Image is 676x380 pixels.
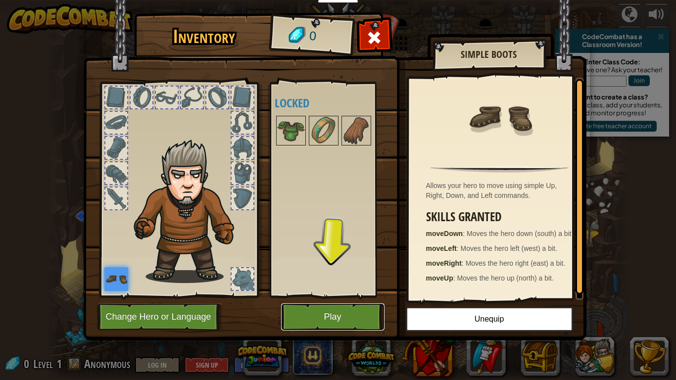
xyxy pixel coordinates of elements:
img: portrait.png [310,117,338,144]
strong: moveRight [426,259,462,267]
span: : [462,259,466,267]
span: Moves the hero left (west) a bit. [461,244,557,252]
div: Allows your hero to move using simple Up, Right, Down, and Left commands. [426,181,579,200]
span: : [463,230,467,237]
button: Play [281,303,385,331]
span: Moves the hero right (east) a bit. [466,259,566,267]
span: : [457,244,461,252]
h1: Inventory [141,26,267,47]
h3: Skills Granted [426,210,579,224]
span: Moves the hero down (south) a bit. [467,230,574,237]
strong: moveUp [426,274,453,282]
img: portrait.png [277,117,305,144]
button: Change Hero or Language [97,303,223,331]
img: portrait.png [342,117,370,144]
button: Unequip [406,307,573,332]
strong: moveDown [426,230,463,237]
h4: Locked [275,96,399,109]
img: hair_m2.png [129,139,250,283]
img: hr.png [431,166,568,173]
img: portrait.png [468,85,532,149]
span: : [453,274,457,282]
strong: moveLeft [426,244,457,252]
span: Moves the hero up (north) a bit. [457,274,554,282]
h2: Simple Boots [442,49,535,60]
span: 0 [308,27,317,46]
img: portrait.png [104,267,128,291]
